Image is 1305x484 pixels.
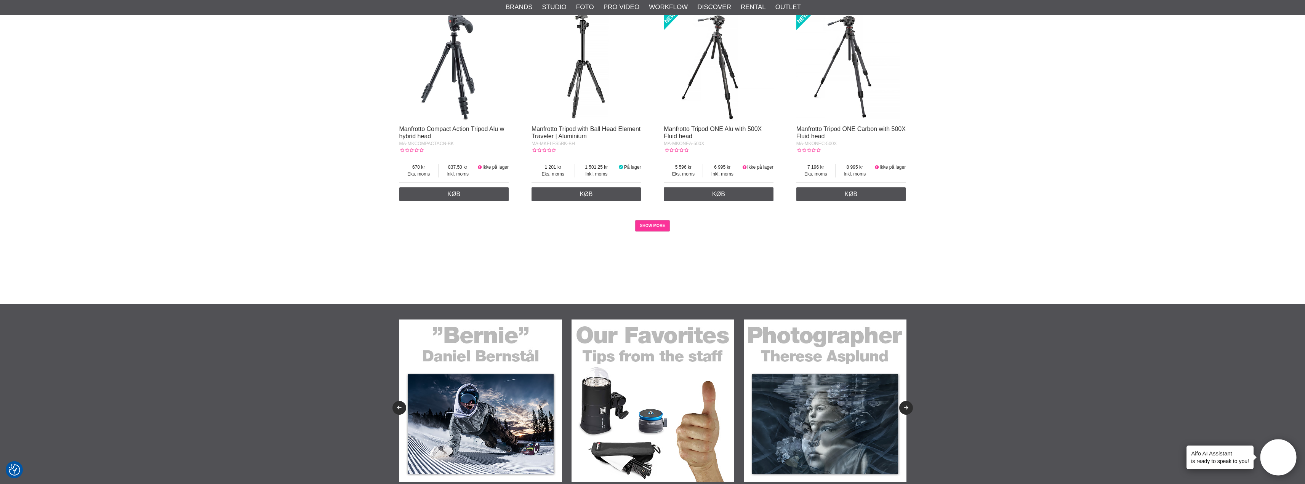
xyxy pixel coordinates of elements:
[624,165,641,170] span: På lager
[796,187,906,201] a: Køb
[836,164,874,171] span: 8 995
[392,401,406,415] button: Previous
[439,164,477,171] span: 837.50
[664,126,762,139] a: Manfrotto Tripod ONE Alu with 500X Fluid head
[399,319,562,482] img: Annonce:22-04F banner-sidfot-bernie.jpg
[532,141,575,146] span: MA-MKELES5BK-BH
[664,11,773,121] img: Manfrotto Tripod ONE Alu with 500X Fluid head
[744,319,906,482] img: Annonce:22-06F banner-sidfot-therese.jpg
[775,2,801,12] a: Outlet
[697,2,731,12] a: Discover
[664,171,703,177] span: Eks. moms
[399,187,509,201] a: Køb
[399,147,424,154] div: Kundebedømmelse: 0
[9,464,20,476] img: Revisit consent button
[532,187,641,201] a: Køb
[399,126,504,139] a: Manfrotto Compact Action Tripod Alu w hybrid head
[482,165,509,170] span: Ikke på lager
[664,187,773,201] a: Køb
[879,165,906,170] span: Ikke på lager
[506,2,533,12] a: Brands
[649,2,688,12] a: Workflow
[575,171,618,177] span: Inkl. moms
[874,165,880,170] i: Ikke på lager
[532,147,556,154] div: Kundebedømmelse: 0
[796,126,906,139] a: Manfrotto Tripod ONE Carbon with 500X Fluid head
[399,164,438,171] span: 670
[399,11,509,121] img: Manfrotto Compact Action Tripod Alu w hybrid head
[664,141,704,146] span: MA-MKONEA-500X
[1191,449,1249,457] h4: Aifo AI Assistant
[899,401,913,415] button: Next
[572,319,734,482] img: Annonce:22-05F banner-sidfot-favorites.jpg
[747,165,773,170] span: Ikke på lager
[532,11,641,121] img: Manfrotto Tripod with Ball Head Element Traveler | Aluminium
[664,164,703,171] span: 5 596
[796,164,835,171] span: 7 196
[796,11,906,121] img: Manfrotto Tripod ONE Carbon with 500X Fluid head
[741,2,766,12] a: Rental
[741,165,747,170] i: Ikke på lager
[1187,446,1254,469] div: is ready to speak to you!
[796,147,821,154] div: Kundebedømmelse: 0
[703,171,741,177] span: Inkl. moms
[836,171,874,177] span: Inkl. moms
[703,164,741,171] span: 6 995
[532,126,640,139] a: Manfrotto Tripod with Ball Head Element Traveler | Aluminium
[9,463,20,477] button: Samtykkepræferencer
[664,147,688,154] div: Kundebedømmelse: 0
[796,171,835,177] span: Eks. moms
[575,164,618,171] span: 1 501.25
[576,2,594,12] a: Foto
[542,2,567,12] a: Studio
[477,165,483,170] i: Ikke på lager
[796,141,837,146] span: MA-MKONEC-500X
[399,141,454,146] span: MA-MKCOMPACTACN-BK
[532,164,575,171] span: 1 201
[604,2,639,12] a: Pro Video
[399,171,438,177] span: Eks. moms
[635,220,670,232] a: SHOW MORE
[532,171,575,177] span: Eks. moms
[439,171,477,177] span: Inkl. moms
[618,165,624,170] i: På lager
